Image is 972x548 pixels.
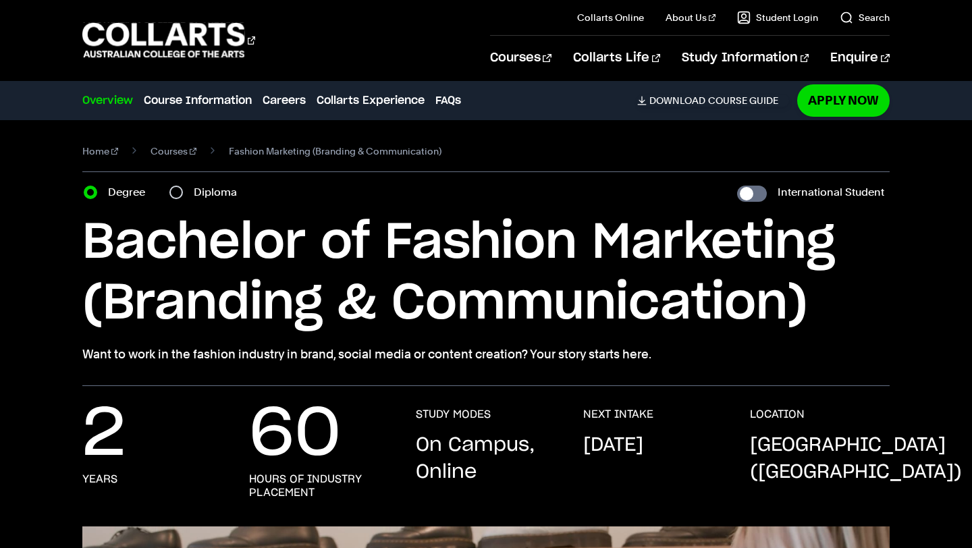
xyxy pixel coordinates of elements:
[682,36,809,80] a: Study Information
[229,142,441,161] span: Fashion Marketing (Branding & Communication)
[797,84,890,116] a: Apply Now
[82,345,889,364] p: Want to work in the fashion industry in brand, social media or content creation? Your story start...
[108,183,153,202] label: Degree
[194,183,245,202] label: Diploma
[82,408,126,462] p: 2
[750,408,805,421] h3: LOCATION
[151,142,196,161] a: Courses
[490,36,551,80] a: Courses
[82,472,117,486] h3: years
[249,472,389,499] h3: hours of industry placement
[737,11,818,24] a: Student Login
[637,94,789,107] a: DownloadCourse Guide
[577,11,644,24] a: Collarts Online
[840,11,890,24] a: Search
[416,432,556,486] p: On Campus, Online
[573,36,660,80] a: Collarts Life
[666,11,715,24] a: About Us
[435,92,461,109] a: FAQs
[82,142,118,161] a: Home
[263,92,306,109] a: Careers
[82,92,133,109] a: Overview
[249,408,341,462] p: 60
[830,36,889,80] a: Enquire
[82,21,255,59] div: Go to homepage
[778,183,884,202] label: International Student
[583,432,643,459] p: [DATE]
[750,432,962,486] p: [GEOGRAPHIC_DATA] ([GEOGRAPHIC_DATA])
[649,94,705,107] span: Download
[82,213,889,334] h1: Bachelor of Fashion Marketing (Branding & Communication)
[416,408,491,421] h3: STUDY MODES
[144,92,252,109] a: Course Information
[317,92,425,109] a: Collarts Experience
[583,408,653,421] h3: NEXT INTAKE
